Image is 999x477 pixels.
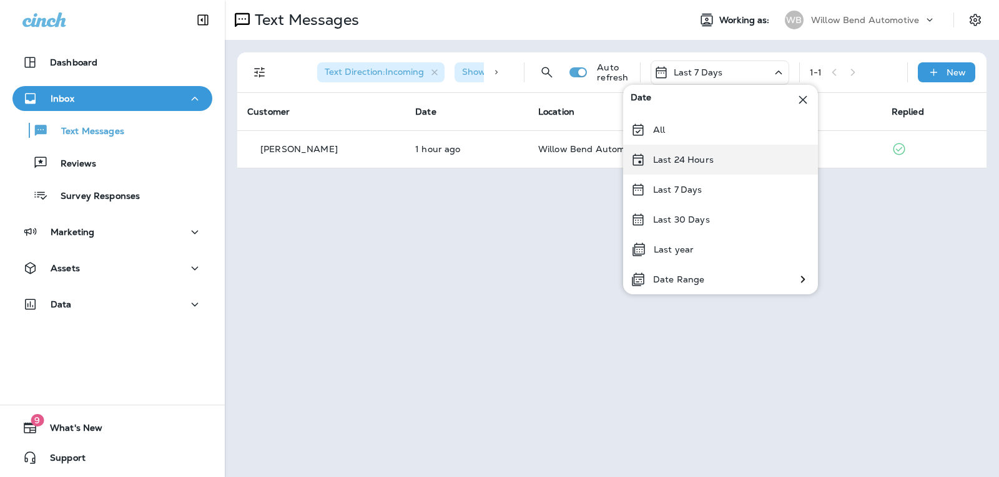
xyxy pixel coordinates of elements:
[12,117,212,143] button: Text Messages
[12,256,212,281] button: Assets
[48,191,140,203] p: Survey Responses
[947,67,966,77] p: New
[538,143,646,155] span: Willow Bend Automotive
[785,11,804,29] div: WB
[51,94,74,104] p: Inbox
[51,263,80,273] p: Assets
[51,227,94,237] p: Marketing
[37,453,86,468] span: Support
[653,185,702,195] p: Last 7 Days
[597,62,629,82] p: Auto refresh
[12,415,212,440] button: 9What's New
[12,445,212,470] button: Support
[12,50,212,75] button: Dashboard
[12,86,212,111] button: Inbox
[653,155,714,165] p: Last 24 Hours
[50,57,97,67] p: Dashboard
[538,106,574,117] span: Location
[185,7,220,32] button: Collapse Sidebar
[674,67,723,77] p: Last 7 Days
[653,214,710,224] p: Last 30 Days
[250,11,359,29] p: Text Messages
[12,292,212,317] button: Data
[811,15,919,25] p: Willow Bend Automotive
[247,60,272,85] button: Filters
[31,414,44,426] span: 9
[12,219,212,244] button: Marketing
[462,66,613,77] span: Show Start/Stop/Unsubscribe : true
[653,125,665,135] p: All
[48,158,96,170] p: Reviews
[810,67,822,77] div: 1 - 1
[325,66,424,77] span: Text Direction : Incoming
[631,92,652,107] span: Date
[455,62,633,82] div: Show Start/Stop/Unsubscribe:true
[12,150,212,176] button: Reviews
[247,106,290,117] span: Customer
[51,299,72,309] p: Data
[534,60,559,85] button: Search Messages
[892,106,924,117] span: Replied
[654,244,694,254] p: Last year
[12,182,212,208] button: Survey Responses
[37,423,102,438] span: What's New
[317,62,445,82] div: Text Direction:Incoming
[719,15,772,26] span: Working as:
[49,126,124,138] p: Text Messages
[415,106,436,117] span: Date
[964,9,987,31] button: Settings
[260,144,338,154] p: [PERSON_NAME]
[415,144,518,154] p: Sep 18, 2025 03:40 PM
[653,274,704,284] p: Date Range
